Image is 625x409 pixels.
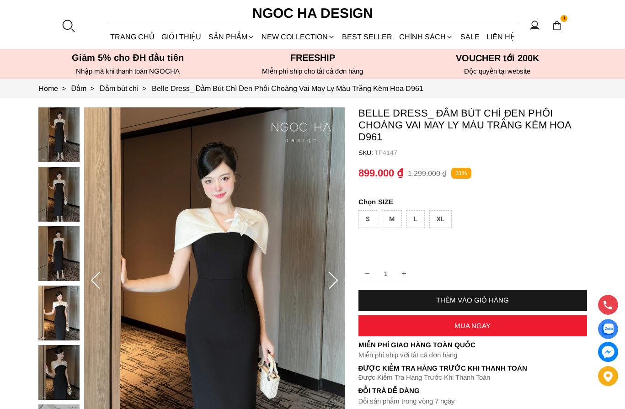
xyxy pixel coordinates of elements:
a: Link to Belle Dress_ Đầm Bút Chì Đen Phối Choàng Vai May Ly Màu Trắng Kèm Hoa D961 [152,85,423,92]
a: Link to Đầm bút chì [100,85,152,92]
h5: VOUCHER tới 200K [408,53,587,64]
p: SIZE [358,198,587,206]
font: Nhập mã khi thanh toán NGOCHA [76,67,180,75]
img: Belle Dress_ Đầm Bút Chì Đen Phối Choàng Vai May Ly Màu Trắng Kèm Hoa D961_mini_1 [38,167,80,222]
div: S [358,210,377,228]
span: > [139,85,150,92]
span: > [58,85,69,92]
a: NEW COLLECTION [258,25,338,49]
span: > [86,85,98,92]
a: Ngoc Ha Design [244,2,381,24]
p: Belle Dress_ Đầm Bút Chì Đen Phối Choàng Vai May Ly Màu Trắng Kèm Hoa D961 [358,107,587,143]
a: TRANG CHỦ [107,25,158,49]
a: messenger [598,342,618,362]
img: Belle Dress_ Đầm Bút Chì Đen Phối Choàng Vai May Ly Màu Trắng Kèm Hoa D961_mini_3 [38,286,80,340]
h6: SKU: [358,149,374,156]
h6: Đổi trả dễ dàng [358,387,587,394]
a: LIÊN HỆ [483,25,518,49]
span: 1 [561,15,568,22]
p: TP4147 [374,149,587,156]
div: MUA NGAY [358,322,587,329]
font: Miễn phí ship với tất cả đơn hàng [358,351,457,359]
img: Display image [602,324,614,335]
a: SALE [457,25,483,49]
div: M [382,210,402,228]
h6: MIễn phí ship cho tất cả đơn hàng [223,67,402,75]
p: Được Kiểm Tra Hàng Trước Khi Thanh Toán [358,373,587,382]
div: THÊM VÀO GIỎ HÀNG [358,296,587,304]
a: Display image [598,319,618,339]
p: 1.299.000 ₫ [408,169,447,178]
font: Miễn phí giao hàng toàn quốc [358,341,475,349]
div: Chính sách [396,25,457,49]
font: Giảm 5% cho ĐH đầu tiên [72,53,184,63]
div: L [406,210,425,228]
img: Belle Dress_ Đầm Bút Chì Đen Phối Choàng Vai May Ly Màu Trắng Kèm Hoa D961_mini_2 [38,226,80,281]
p: 899.000 ₫ [358,167,403,179]
div: XL [429,210,452,228]
a: GIỚI THIỆU [158,25,205,49]
font: Freeship [290,53,335,63]
p: 31% [451,168,471,179]
font: Đổi sản phẩm trong vòng 7 ngày [358,397,455,405]
img: Belle Dress_ Đầm Bút Chì Đen Phối Choàng Vai May Ly Màu Trắng Kèm Hoa D961_mini_0 [38,107,80,162]
img: Belle Dress_ Đầm Bút Chì Đen Phối Choàng Vai May Ly Màu Trắng Kèm Hoa D961_mini_4 [38,345,80,400]
input: Quantity input [358,265,413,283]
p: Được Kiểm Tra Hàng Trước Khi Thanh Toán [358,364,587,372]
a: Link to Home [38,85,71,92]
a: Link to Đầm [71,85,100,92]
img: img-CART-ICON-ksit0nf1 [552,21,562,31]
h6: Độc quyền tại website [408,67,587,75]
div: SẢN PHẨM [205,25,258,49]
a: BEST SELLER [339,25,396,49]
